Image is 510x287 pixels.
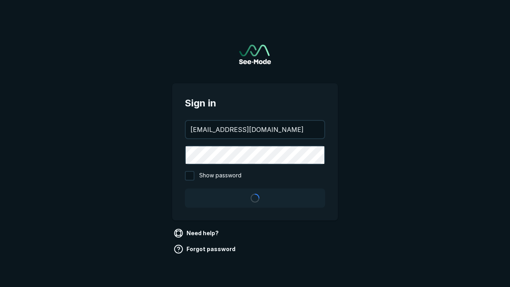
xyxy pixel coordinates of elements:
a: Go to sign in [239,45,271,64]
a: Need help? [172,227,222,240]
span: Sign in [185,96,325,110]
a: Forgot password [172,243,239,256]
img: See-Mode Logo [239,45,271,64]
input: your@email.com [186,121,324,138]
span: Show password [199,171,241,181]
